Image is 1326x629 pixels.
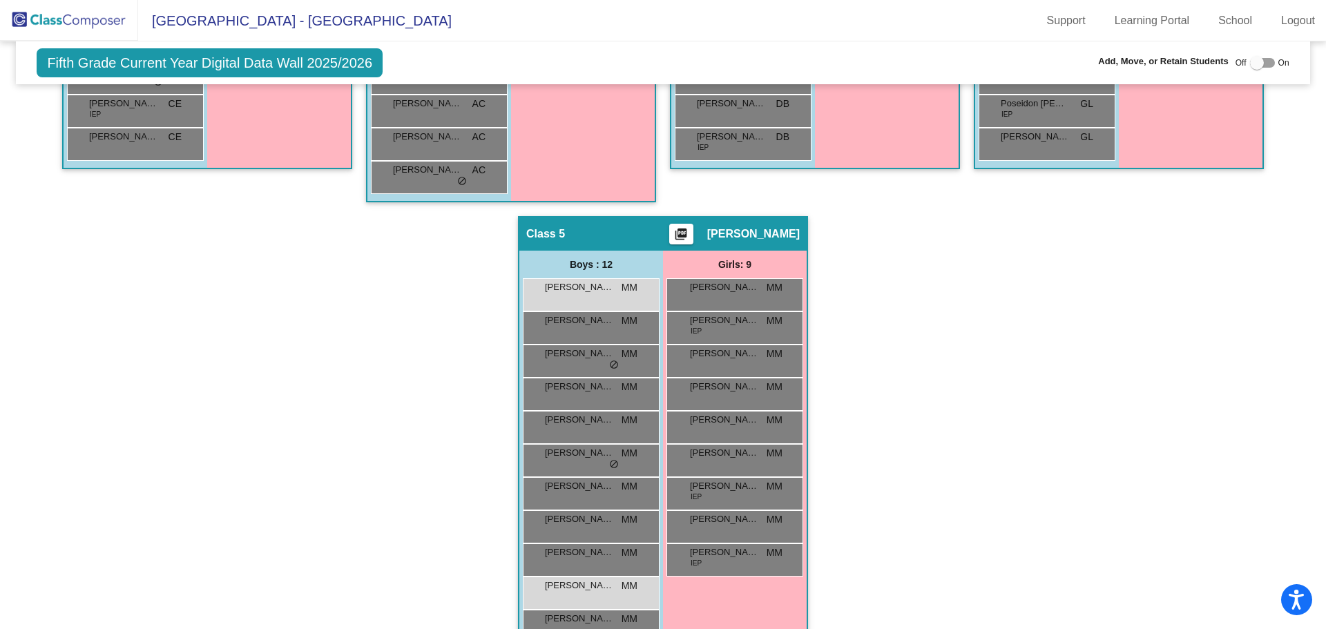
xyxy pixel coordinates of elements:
span: MM [622,413,637,427]
span: [PERSON_NAME] [690,313,759,327]
span: IEP [691,558,702,568]
span: MM [622,545,637,560]
span: [PERSON_NAME] [697,97,766,110]
span: AC [472,130,486,144]
a: Learning Portal [1104,10,1201,32]
span: [PERSON_NAME] [690,446,759,460]
a: Logout [1270,10,1326,32]
span: [PERSON_NAME] [545,380,614,394]
span: MM [767,479,782,494]
span: [PERSON_NAME] [545,347,614,360]
span: [PERSON_NAME] [545,413,614,427]
span: IEP [698,142,709,153]
a: School [1207,10,1263,32]
span: [PERSON_NAME] [89,97,158,110]
span: [PERSON_NAME] [545,280,614,294]
span: MM [767,446,782,461]
a: Support [1036,10,1097,32]
span: [PERSON_NAME] [697,130,766,144]
span: MM [767,545,782,560]
span: Off [1236,57,1247,69]
span: MM [767,313,782,328]
span: GL [1080,97,1093,111]
div: Boys : 12 [519,251,663,278]
span: [PERSON_NAME] [545,545,614,559]
span: MM [767,380,782,394]
span: CE [169,130,182,144]
span: [PERSON_NAME] [690,280,759,294]
span: [PERSON_NAME] [545,446,614,460]
span: [PERSON_NAME] [690,347,759,360]
span: MM [767,347,782,361]
span: [PERSON_NAME] ([PERSON_NAME]) [PERSON_NAME] [690,545,759,559]
span: CE [169,97,182,111]
span: Add, Move, or Retain Students [1098,55,1229,68]
span: [PERSON_NAME] [690,380,759,394]
span: On [1278,57,1289,69]
span: [PERSON_NAME] [393,130,462,144]
mat-icon: picture_as_pdf [673,227,689,246]
span: Class 5 [526,227,565,241]
span: MM [622,313,637,328]
span: [PERSON_NAME] [393,163,462,177]
span: GL [1080,130,1093,144]
span: IEP [691,492,702,502]
span: [PERSON_NAME] [707,227,800,241]
span: MM [622,446,637,461]
span: AC [472,97,486,111]
span: do_not_disturb_alt [609,459,619,470]
span: AC [472,163,486,177]
span: [PERSON_NAME] [690,512,759,526]
span: MM [767,512,782,527]
span: [PERSON_NAME] [690,413,759,427]
div: Girls: 9 [663,251,807,278]
span: MM [622,579,637,593]
span: IEP [1001,109,1012,119]
span: MM [622,380,637,394]
span: MM [767,280,782,295]
span: IEP [90,109,101,119]
span: do_not_disturb_alt [457,176,467,187]
span: MM [622,347,637,361]
span: [PERSON_NAME] [545,612,614,626]
span: DB [776,130,789,144]
span: MM [622,280,637,295]
span: DB [776,97,789,111]
span: [PERSON_NAME] "[PERSON_NAME]" Wisvader [1001,130,1070,144]
span: [GEOGRAPHIC_DATA] - [GEOGRAPHIC_DATA] [138,10,452,32]
span: [PERSON_NAME] [545,313,614,327]
span: [PERSON_NAME] "[PERSON_NAME]" [PERSON_NAME] [545,479,614,493]
span: Fifth Grade Current Year Digital Data Wall 2025/2026 [37,48,383,77]
button: Print Students Details [669,224,693,244]
span: [PERSON_NAME] [545,512,614,526]
span: Poseidon [PERSON_NAME] [1001,97,1070,110]
span: [PERSON_NAME] [393,97,462,110]
span: [PERSON_NAME] [690,479,759,493]
span: MM [622,612,637,626]
span: MM [767,413,782,427]
span: IEP [691,326,702,336]
span: [PERSON_NAME] [545,579,614,592]
span: MM [622,479,637,494]
span: do_not_disturb_alt [609,360,619,371]
span: [PERSON_NAME] [89,130,158,144]
span: MM [622,512,637,527]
